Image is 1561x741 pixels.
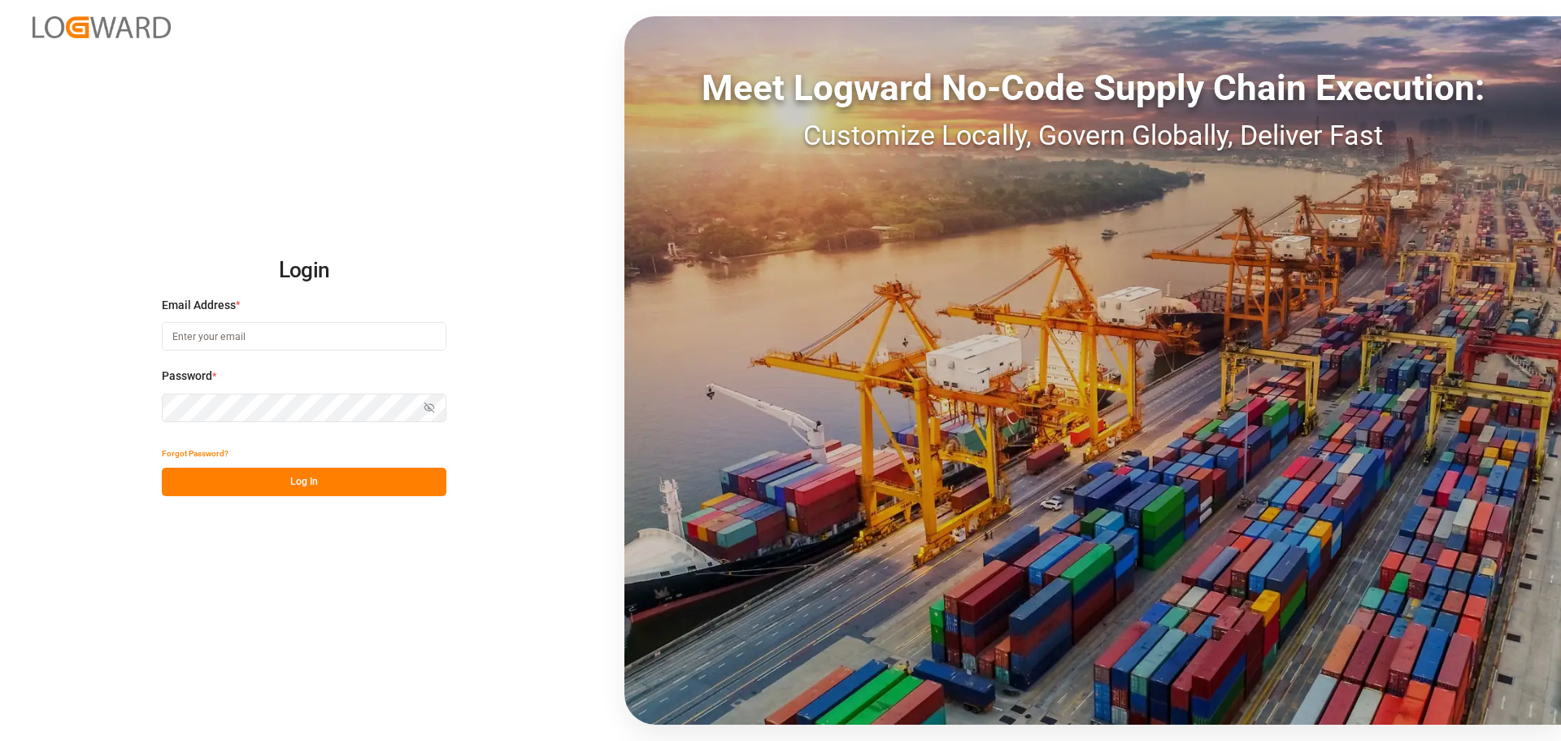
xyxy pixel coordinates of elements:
[162,468,446,496] button: Log In
[162,245,446,297] h2: Login
[162,368,212,385] span: Password
[162,297,236,314] span: Email Address
[624,61,1561,115] div: Meet Logward No-Code Supply Chain Execution:
[162,439,228,468] button: Forgot Password?
[33,16,171,38] img: Logward_new_orange.png
[162,322,446,351] input: Enter your email
[624,115,1561,156] div: Customize Locally, Govern Globally, Deliver Fast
